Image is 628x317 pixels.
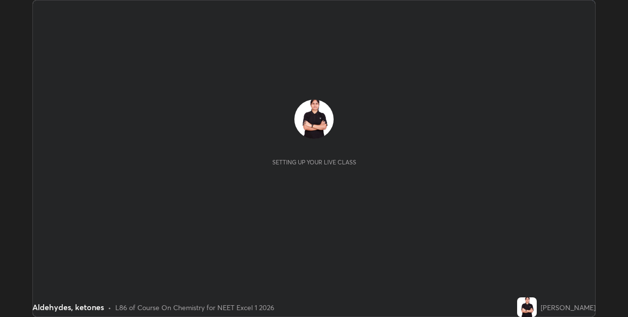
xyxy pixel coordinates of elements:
[32,301,104,313] div: Aldehydes, ketones
[272,158,356,166] div: Setting up your live class
[115,302,274,313] div: L86 of Course On Chemistry for NEET Excel 1 2026
[517,297,537,317] img: ff2c941f67fa4c8188b2ddadd25ac577.jpg
[108,302,111,313] div: •
[541,302,596,313] div: [PERSON_NAME]
[294,100,334,139] img: ff2c941f67fa4c8188b2ddadd25ac577.jpg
